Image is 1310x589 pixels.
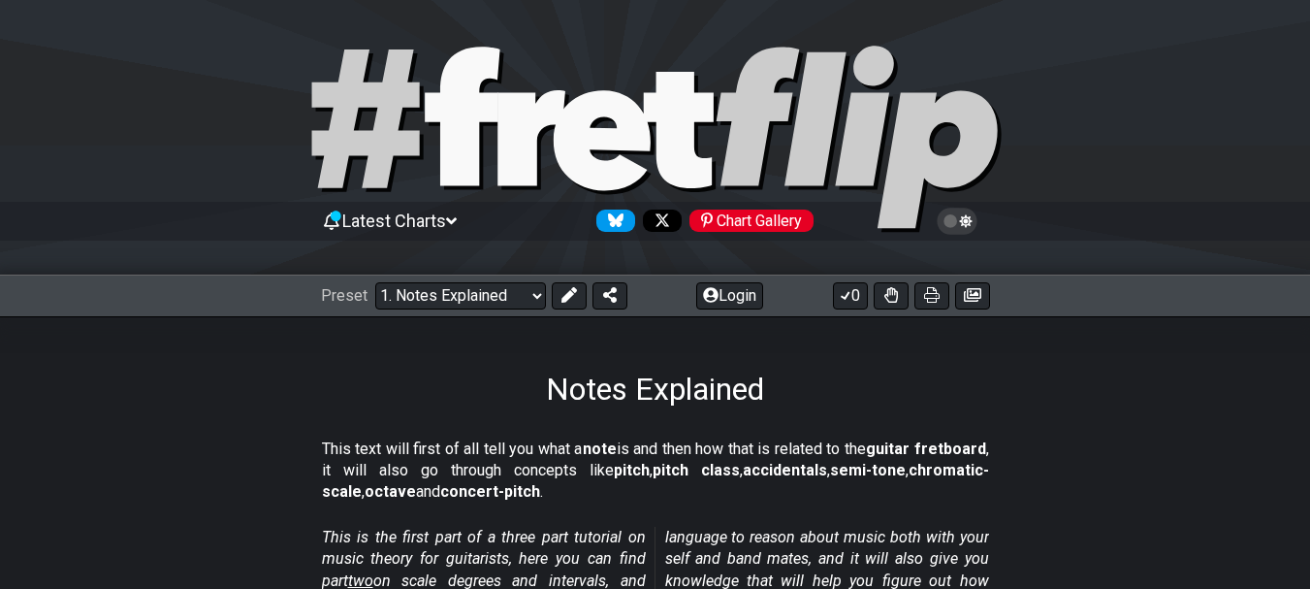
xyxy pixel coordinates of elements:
span: Preset [321,286,367,305]
a: Follow #fretflip at X [635,210,682,232]
span: Latest Charts [342,211,446,231]
strong: semi-tone [830,461,906,479]
strong: pitch class [653,461,740,479]
strong: note [583,440,617,458]
select: Preset [375,282,546,310]
strong: guitar fretboard [866,440,986,458]
button: Create image [955,282,990,310]
button: 0 [833,282,868,310]
strong: pitch [614,461,650,479]
strong: octave [365,482,416,501]
h1: Notes Explained [546,371,764,408]
a: Follow #fretflip at Bluesky [589,210,635,232]
button: Toggle Dexterity for all fretkits [874,282,909,310]
div: Chart Gallery [689,210,814,232]
strong: concert-pitch [440,482,540,501]
button: Login [696,282,763,310]
a: #fretflip at Pinterest [682,210,814,232]
strong: accidentals [743,461,827,479]
p: This text will first of all tell you what a is and then how that is related to the , it will also... [322,439,989,504]
button: Print [914,282,949,310]
span: Toggle light / dark theme [946,213,969,230]
button: Share Preset [592,282,627,310]
button: Edit Preset [552,282,587,310]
